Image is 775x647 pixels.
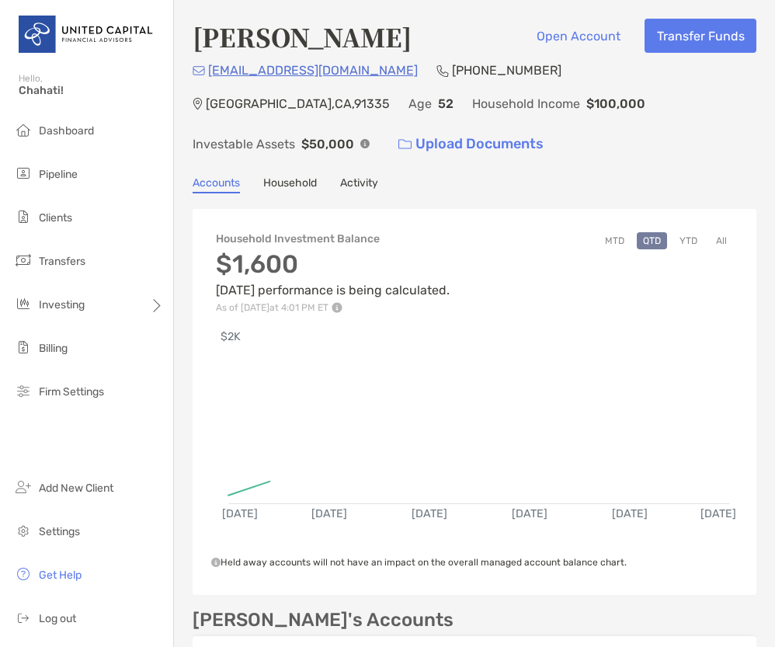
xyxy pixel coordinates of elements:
[39,569,82,582] span: Get Help
[436,64,449,77] img: Phone Icon
[438,94,454,113] p: 52
[39,211,72,224] span: Clients
[14,294,33,313] img: investing icon
[216,249,450,279] h3: $1,600
[216,249,450,313] div: [DATE] performance is being calculated.
[360,139,370,148] img: Info Icon
[206,94,390,113] p: [GEOGRAPHIC_DATA] , CA , 91335
[211,557,627,568] span: Held away accounts will not have an impact on the overall managed account balance chart.
[39,255,85,268] span: Transfers
[14,381,33,400] img: firm-settings icon
[512,507,547,520] text: [DATE]
[19,6,155,62] img: United Capital Logo
[222,507,258,520] text: [DATE]
[14,207,33,226] img: clients icon
[637,232,667,249] button: QTD
[14,120,33,139] img: dashboard icon
[39,168,78,181] span: Pipeline
[14,608,33,627] img: logout icon
[14,521,33,540] img: settings icon
[586,94,645,113] p: $100,000
[340,176,378,193] a: Activity
[599,232,631,249] button: MTD
[388,127,554,161] a: Upload Documents
[612,507,648,520] text: [DATE]
[472,94,580,113] p: Household Income
[39,525,80,538] span: Settings
[14,164,33,183] img: pipeline icon
[673,232,704,249] button: YTD
[710,232,733,249] button: All
[193,610,454,630] p: [PERSON_NAME]'s Accounts
[39,342,68,355] span: Billing
[398,139,412,150] img: button icon
[19,84,164,97] span: Chahati!
[412,507,447,520] text: [DATE]
[700,507,736,520] text: [DATE]
[263,176,317,193] a: Household
[14,338,33,357] img: billing icon
[193,19,412,54] h4: [PERSON_NAME]
[193,176,240,193] a: Accounts
[301,134,354,154] p: $50,000
[39,385,104,398] span: Firm Settings
[14,565,33,583] img: get-help icon
[221,330,241,343] text: $2K
[645,19,756,53] button: Transfer Funds
[193,98,203,110] img: Location Icon
[216,302,450,313] p: As of [DATE] at 4:01 PM ET
[39,298,85,311] span: Investing
[39,124,94,137] span: Dashboard
[332,302,342,313] img: Performance Info
[216,232,450,245] h4: Household Investment Balance
[193,66,205,75] img: Email Icon
[39,482,113,495] span: Add New Client
[14,478,33,496] img: add_new_client icon
[408,94,432,113] p: Age
[524,19,632,53] button: Open Account
[14,251,33,270] img: transfers icon
[193,134,295,154] p: Investable Assets
[311,507,347,520] text: [DATE]
[39,612,76,625] span: Log out
[452,61,561,80] p: [PHONE_NUMBER]
[208,61,418,80] p: [EMAIL_ADDRESS][DOMAIN_NAME]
